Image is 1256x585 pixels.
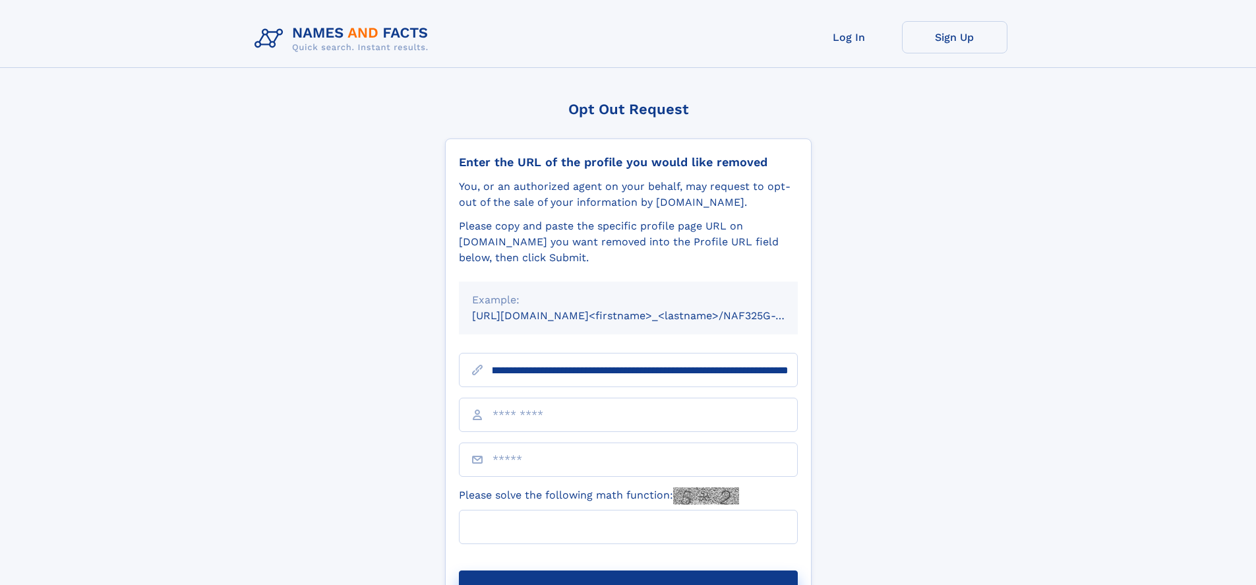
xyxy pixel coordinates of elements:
[459,487,739,505] label: Please solve the following math function:
[459,179,798,210] div: You, or an authorized agent on your behalf, may request to opt-out of the sale of your informatio...
[902,21,1007,53] a: Sign Up
[472,292,785,308] div: Example:
[472,309,823,322] small: [URL][DOMAIN_NAME]<firstname>_<lastname>/NAF325G-xxxxxxxx
[459,218,798,266] div: Please copy and paste the specific profile page URL on [DOMAIN_NAME] you want removed into the Pr...
[796,21,902,53] a: Log In
[459,155,798,169] div: Enter the URL of the profile you would like removed
[249,21,439,57] img: Logo Names and Facts
[445,101,812,117] div: Opt Out Request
